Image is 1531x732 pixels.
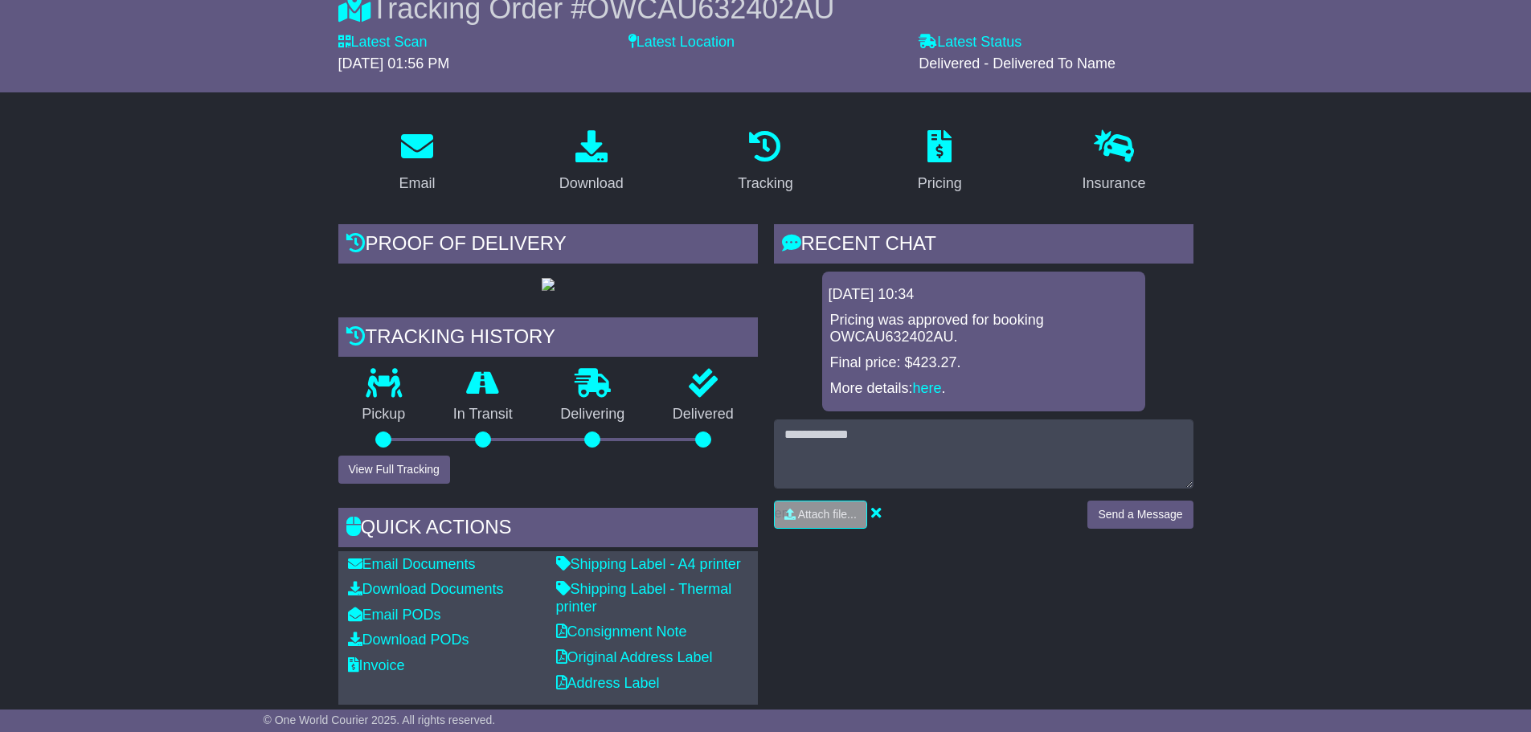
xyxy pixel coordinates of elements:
span: © One World Courier 2025. All rights reserved. [264,714,496,726]
a: Consignment Note [556,624,687,640]
a: Tracking [727,125,803,200]
div: Tracking [738,173,792,194]
div: Insurance [1083,173,1146,194]
a: Invoice [348,657,405,673]
p: Delivered [649,406,758,423]
a: Original Address Label [556,649,713,665]
span: Delivered - Delivered To Name [919,55,1116,72]
a: Shipping Label - A4 printer [556,556,741,572]
label: Latest Status [919,34,1021,51]
a: Download Documents [348,581,504,597]
p: Delivering [537,406,649,423]
a: here [913,380,942,396]
a: Insurance [1072,125,1156,200]
div: Tracking history [338,317,758,361]
span: [DATE] 01:56 PM [338,55,450,72]
img: GetPodImage [542,278,555,291]
a: Email Documents [348,556,476,572]
button: View Full Tracking [338,456,450,484]
div: Quick Actions [338,508,758,551]
label: Latest Scan [338,34,428,51]
button: Send a Message [1087,501,1193,529]
p: In Transit [429,406,537,423]
a: Email PODs [348,607,441,623]
p: Pickup [338,406,430,423]
a: Shipping Label - Thermal printer [556,581,732,615]
div: RECENT CHAT [774,224,1193,268]
div: Pricing [918,173,962,194]
a: Address Label [556,675,660,691]
div: Proof of Delivery [338,224,758,268]
p: More details: . [830,380,1137,398]
label: Latest Location [628,34,735,51]
p: Pricing was approved for booking OWCAU632402AU. [830,312,1137,346]
div: [DATE] 10:34 [829,286,1139,304]
a: Pricing [907,125,972,200]
a: Download [549,125,634,200]
p: Final price: $423.27. [830,354,1137,372]
div: Email [399,173,435,194]
a: Email [388,125,445,200]
div: Download [559,173,624,194]
a: Download PODs [348,632,469,648]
